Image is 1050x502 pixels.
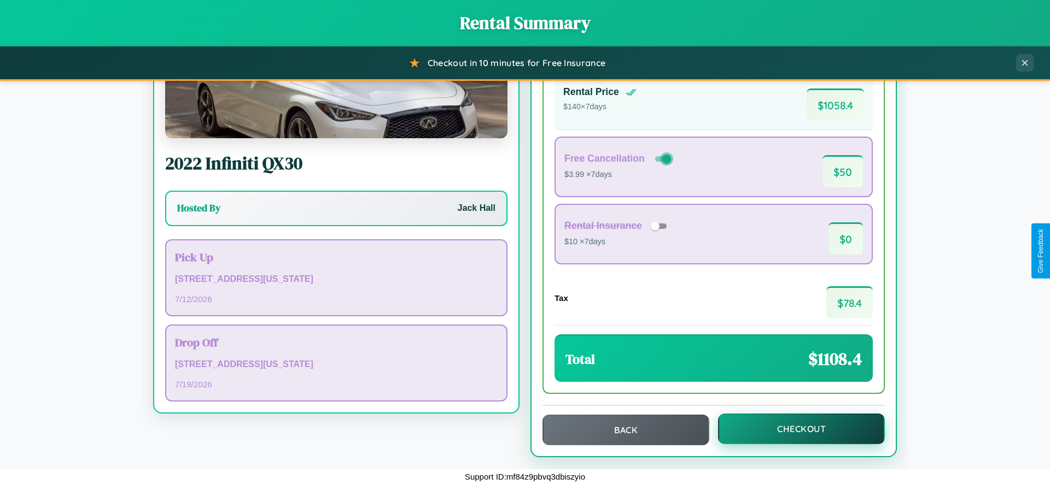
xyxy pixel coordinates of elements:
button: Back [542,415,709,445]
p: Jack Hall [458,200,495,216]
div: Give Feedback [1037,229,1045,273]
p: $3.99 × 7 days [564,168,673,182]
span: $ 78.4 [826,286,873,318]
span: Checkout in 10 minutes for Free Insurance [428,57,605,68]
p: 7 / 12 / 2026 [175,292,498,306]
h3: Total [565,350,595,368]
p: 7 / 19 / 2026 [175,377,498,392]
p: [STREET_ADDRESS][US_STATE] [175,271,498,287]
p: [STREET_ADDRESS][US_STATE] [175,357,498,373]
img: Infiniti QX30 [165,29,507,138]
p: $10 × 7 days [564,235,670,249]
h4: Rental Insurance [564,220,642,232]
p: Support ID: mf84z9pbvq3dbiszyio [465,469,585,484]
h3: Pick Up [175,249,498,265]
h1: Rental Summary [11,11,1039,35]
span: $ 1058.4 [807,88,864,121]
span: $ 1108.4 [808,347,862,371]
span: $ 50 [822,155,863,187]
span: $ 0 [829,222,863,255]
button: Checkout [718,414,885,444]
h4: Rental Price [563,86,619,98]
p: $ 140 × 7 days [563,100,637,114]
h3: Hosted By [177,202,220,215]
h4: Free Cancellation [564,153,645,164]
h4: Tax [555,293,568,303]
h3: Drop Off [175,334,498,350]
h2: 2022 Infiniti QX30 [165,151,507,175]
